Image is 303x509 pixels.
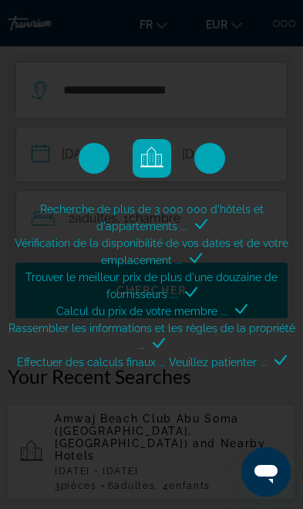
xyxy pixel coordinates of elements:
[241,447,291,497] iframe: Bouton de lancement de la fenêtre de messagerie
[15,237,288,266] span: Vérification de la disponibilité de vos dates et de votre emplacement ...
[56,305,227,317] span: Calcul du prix de votre membre ...
[25,271,278,300] span: Trouver le meilleur prix de plus d'une douzaine de fournisseurs ...
[17,356,267,368] span: Effectuer des calculs finaux ... Veuillez patienter ...
[8,322,295,351] span: Rassembler les informations et les règles de la propriété ...
[40,203,264,232] span: Recherche de plus de 3 000 000 d'hôtels et d'appartements ...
